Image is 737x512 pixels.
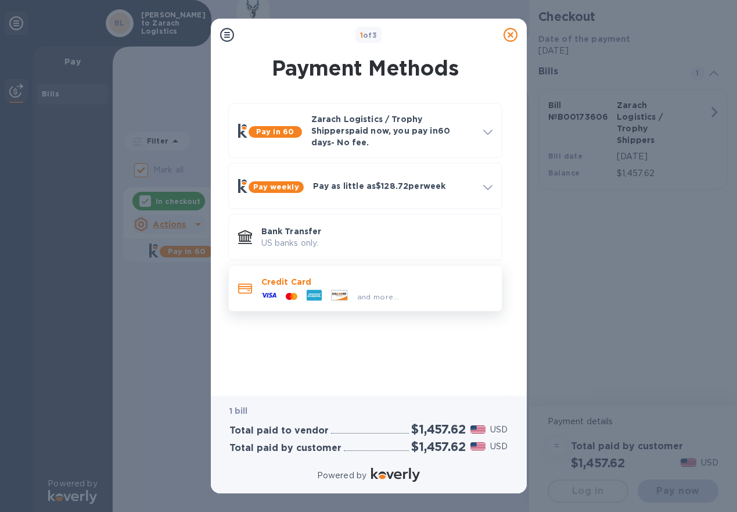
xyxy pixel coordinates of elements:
[256,127,294,136] b: Pay in 60
[490,424,508,436] p: USD
[229,406,248,416] b: 1 bill
[317,470,366,482] p: Powered by
[229,425,329,436] h3: Total paid to vendor
[311,113,474,148] p: Zarach Logistics / Trophy Shippers paid now, you pay in 60 days - No fee.
[411,422,465,436] h2: $1,457.62
[360,31,378,40] b: of 3
[371,468,420,482] img: Logo
[470,425,486,434] img: USD
[357,292,400,301] span: and more...
[411,439,465,454] h2: $1,457.62
[253,182,299,191] b: Pay weekly
[226,56,505,80] h1: Payment Methods
[261,225,492,237] p: Bank Transfer
[470,442,486,450] img: USD
[229,443,341,454] h3: Total paid by customer
[360,31,363,40] span: 1
[490,441,508,453] p: USD
[313,180,474,192] p: Pay as little as $128.72 per week
[261,276,492,288] p: Credit Card
[261,237,492,249] p: US banks only.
